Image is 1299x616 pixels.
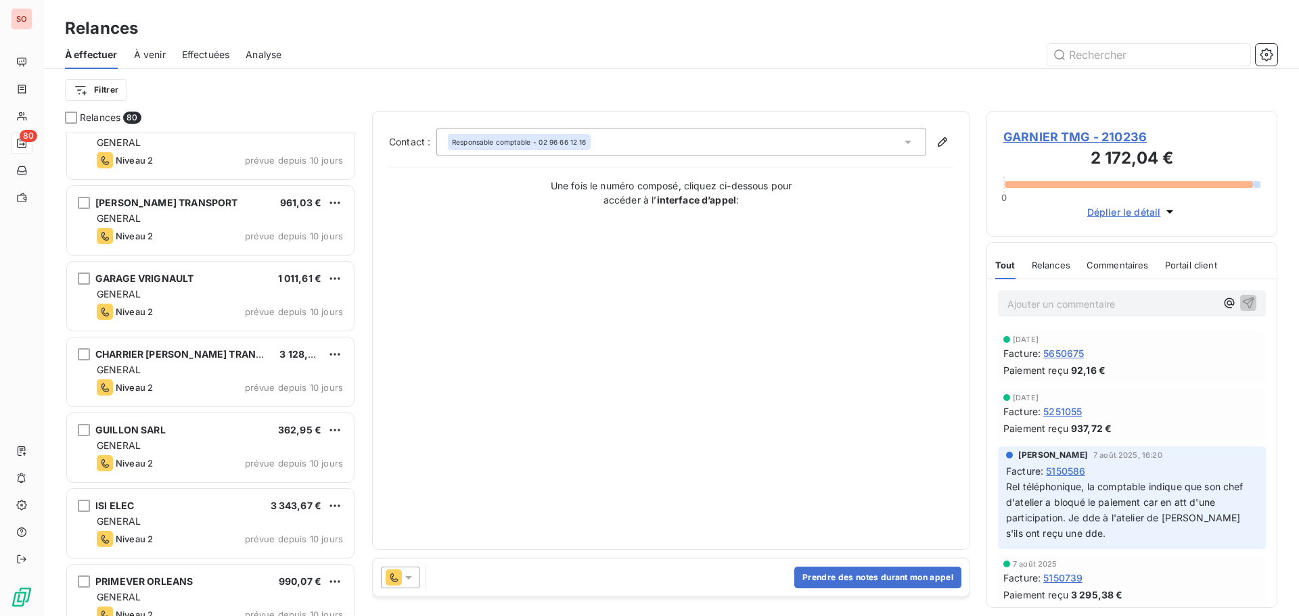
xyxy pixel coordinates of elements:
[1001,192,1007,203] span: 0
[95,273,193,284] span: GARAGE VRIGNAULT
[97,288,141,300] span: GENERAL
[278,273,322,284] span: 1 011,61 €
[246,48,281,62] span: Analyse
[1071,588,1123,602] span: 3 295,38 €
[97,515,141,527] span: GENERAL
[116,458,153,469] span: Niveau 2
[245,382,343,393] span: prévue depuis 10 jours
[95,197,237,208] span: [PERSON_NAME] TRANSPORT
[1071,363,1106,377] span: 92,16 €
[245,155,343,166] span: prévue depuis 10 jours
[794,567,961,588] button: Prendre des notes durant mon appel
[995,260,1016,270] span: Tout
[1046,464,1085,478] span: 5150586
[1087,205,1161,219] span: Déplier le détail
[20,130,37,142] span: 80
[1018,449,1088,461] span: [PERSON_NAME]
[97,137,141,148] span: GENERAL
[116,534,153,544] span: Niveau 2
[123,112,141,124] span: 80
[116,306,153,317] span: Niveau 2
[278,424,321,435] span: 362,95 €
[1003,421,1068,435] span: Paiement reçu
[657,194,737,206] strong: interface d’appel
[95,575,193,587] span: PRIMEVER ORLEANS
[245,306,343,317] span: prévue depuis 10 jours
[279,575,321,587] span: 990,07 €
[97,364,141,375] span: GENERAL
[80,111,120,124] span: Relances
[1013,394,1039,402] span: [DATE]
[97,212,141,224] span: GENERAL
[1006,481,1246,539] span: Rel téléphonique, la comptable indique que son chef d'atelier a bloqué le paiement car en att d'u...
[116,231,153,241] span: Niveau 2
[1003,146,1260,173] h3: 2 172,04 €
[1013,560,1057,568] span: 7 août 2025
[1003,363,1068,377] span: Paiement reçu
[1003,128,1260,146] span: GARNIER TMG - 210236
[1003,346,1041,360] span: Facture :
[452,137,530,147] span: Responsable comptable
[134,48,166,62] span: À venir
[65,133,356,616] div: grid
[452,137,587,147] div: - 02 96 66 12 16
[1032,260,1070,270] span: Relances
[1003,571,1041,585] span: Facture :
[95,500,134,511] span: ISI ELEC
[245,534,343,544] span: prévue depuis 10 jours
[245,231,343,241] span: prévue depuis 10 jours
[11,586,32,608] img: Logo LeanPay
[116,155,153,166] span: Niveau 2
[65,79,127,101] button: Filtrer
[280,197,321,208] span: 961,03 €
[279,348,327,360] span: 3 128,01 €
[1087,260,1149,270] span: Commentaires
[1071,421,1112,435] span: 937,72 €
[1006,464,1043,478] span: Facture :
[95,348,294,360] span: CHARRIER [PERSON_NAME] TRANSPORTS
[95,424,166,435] span: GUILLON SARL
[65,48,118,62] span: À effectuer
[1093,451,1162,459] span: 7 août 2025, 16:20
[1043,571,1082,585] span: 5150739
[245,458,343,469] span: prévue depuis 10 jours
[97,440,141,451] span: GENERAL
[182,48,230,62] span: Effectuées
[1083,204,1181,220] button: Déplier le détail
[1003,404,1041,419] span: Facture :
[1013,335,1039,343] span: [DATE]
[116,382,153,393] span: Niveau 2
[1047,44,1250,66] input: Rechercher
[1043,346,1084,360] span: 5650675
[1253,570,1285,602] iframe: Intercom live chat
[97,591,141,602] span: GENERAL
[65,16,138,41] h3: Relances
[1043,404,1082,419] span: 5251055
[271,500,322,511] span: 3 343,67 €
[1003,588,1068,602] span: Paiement reçu
[389,135,436,149] label: Contact :
[1165,260,1217,270] span: Portail client
[11,8,32,30] div: SO
[536,179,806,207] p: Une fois le numéro composé, cliquez ci-dessous pour accéder à l’ :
